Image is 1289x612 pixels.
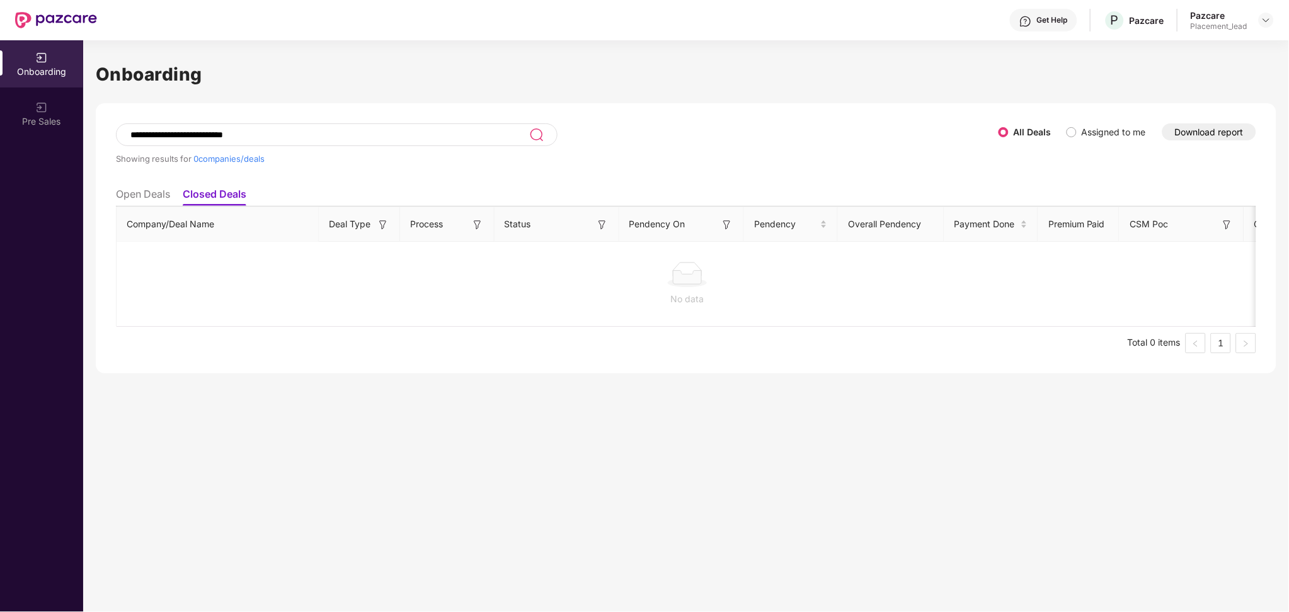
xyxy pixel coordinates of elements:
[15,12,97,28] img: New Pazcare Logo
[1211,333,1231,353] li: 1
[1130,14,1164,26] div: Pazcare
[1261,15,1271,25] img: svg+xml;base64,PHN2ZyBpZD0iRHJvcGRvd24tMzJ4MzIiIHhtbG5zPSJodHRwOi8vd3d3LnczLm9yZy8yMDAwL3N2ZyIgd2...
[116,188,170,206] li: Open Deals
[529,127,544,142] img: svg+xml;base64,PHN2ZyB3aWR0aD0iMjQiIGhlaWdodD0iMjUiIHZpZXdCb3g9IjAgMCAyNCAyNSIgZmlsbD0ibm9uZSIgeG...
[1192,340,1200,348] span: left
[1162,123,1256,140] button: Download report
[1221,218,1234,231] img: svg+xml;base64,PHN2ZyB3aWR0aD0iMTYiIGhlaWdodD0iMTYiIHZpZXdCb3g9IjAgMCAxNiAxNiIgZmlsbD0ibm9uZSIgeG...
[1191,21,1247,31] div: Placement_lead
[1191,9,1247,21] div: Pazcare
[596,218,609,231] img: svg+xml;base64,PHN2ZyB3aWR0aD0iMTYiIGhlaWdodD0iMTYiIHZpZXdCb3g9IjAgMCAxNiAxNiIgZmlsbD0ibm9uZSIgeG...
[754,217,818,231] span: Pendency
[1186,333,1206,353] li: Previous Page
[629,217,685,231] span: Pendency On
[1212,334,1230,353] a: 1
[193,154,265,164] span: 0 companies/deals
[471,218,484,231] img: svg+xml;base64,PHN2ZyB3aWR0aD0iMTYiIGhlaWdodD0iMTYiIHZpZXdCb3g9IjAgMCAxNiAxNiIgZmlsbD0ibm9uZSIgeG...
[183,188,246,206] li: Closed Deals
[410,217,443,231] span: Process
[35,52,48,64] img: svg+xml;base64,PHN2ZyB3aWR0aD0iMjAiIGhlaWdodD0iMjAiIHZpZXdCb3g9IjAgMCAyMCAyMCIgZmlsbD0ibm9uZSIgeG...
[1186,333,1206,353] button: left
[1236,333,1256,353] button: right
[116,154,999,164] div: Showing results for
[744,207,838,242] th: Pendency
[1130,217,1168,231] span: CSM Poc
[1111,13,1119,28] span: P
[1082,127,1146,137] label: Assigned to me
[117,207,319,242] th: Company/Deal Name
[377,218,389,231] img: svg+xml;base64,PHN2ZyB3aWR0aD0iMTYiIGhlaWdodD0iMTYiIHZpZXdCb3g9IjAgMCAxNiAxNiIgZmlsbD0ibm9uZSIgeG...
[838,207,944,242] th: Overall Pendency
[505,217,531,231] span: Status
[1038,207,1120,242] th: Premium Paid
[96,60,1276,88] h1: Onboarding
[944,207,1038,242] th: Payment Done
[35,101,48,114] img: svg+xml;base64,PHN2ZyB3aWR0aD0iMjAiIGhlaWdodD0iMjAiIHZpZXdCb3g9IjAgMCAyMCAyMCIgZmlsbD0ibm9uZSIgeG...
[1128,333,1181,353] li: Total 0 items
[1037,15,1068,25] div: Get Help
[1236,333,1256,353] li: Next Page
[954,217,1018,231] span: Payment Done
[1019,15,1032,28] img: svg+xml;base64,PHN2ZyBpZD0iSGVscC0zMngzMiIgeG1sbnM9Imh0dHA6Ly93d3cudzMub3JnLzIwMDAvc3ZnIiB3aWR0aD...
[329,217,370,231] span: Deal Type
[721,218,733,231] img: svg+xml;base64,PHN2ZyB3aWR0aD0iMTYiIGhlaWdodD0iMTYiIHZpZXdCb3g9IjAgMCAxNiAxNiIgZmlsbD0ibm9uZSIgeG...
[1014,127,1051,137] label: All Deals
[1242,340,1250,348] span: right
[127,292,1248,306] div: No data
